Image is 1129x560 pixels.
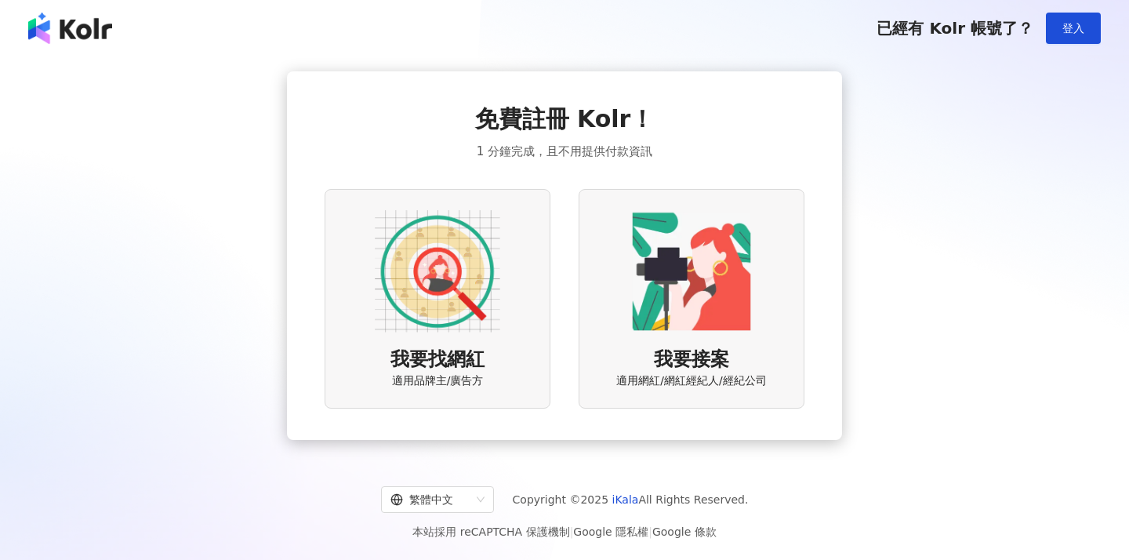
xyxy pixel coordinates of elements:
[412,522,716,541] span: 本站採用 reCAPTCHA 保護機制
[570,525,574,538] span: |
[652,525,717,538] a: Google 條款
[1046,13,1101,44] button: 登入
[648,525,652,538] span: |
[390,347,485,373] span: 我要找網紅
[612,493,639,506] a: iKala
[513,490,749,509] span: Copyright © 2025 All Rights Reserved.
[475,103,655,136] span: 免費註冊 Kolr！
[375,209,500,334] img: AD identity option
[28,13,112,44] img: logo
[390,487,470,512] div: 繁體中文
[877,19,1033,38] span: 已經有 Kolr 帳號了？
[616,373,766,389] span: 適用網紅/網紅經紀人/經紀公司
[629,209,754,334] img: KOL identity option
[654,347,729,373] span: 我要接案
[1062,22,1084,35] span: 登入
[477,142,652,161] span: 1 分鐘完成，且不用提供付款資訊
[392,373,484,389] span: 適用品牌主/廣告方
[573,525,648,538] a: Google 隱私權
